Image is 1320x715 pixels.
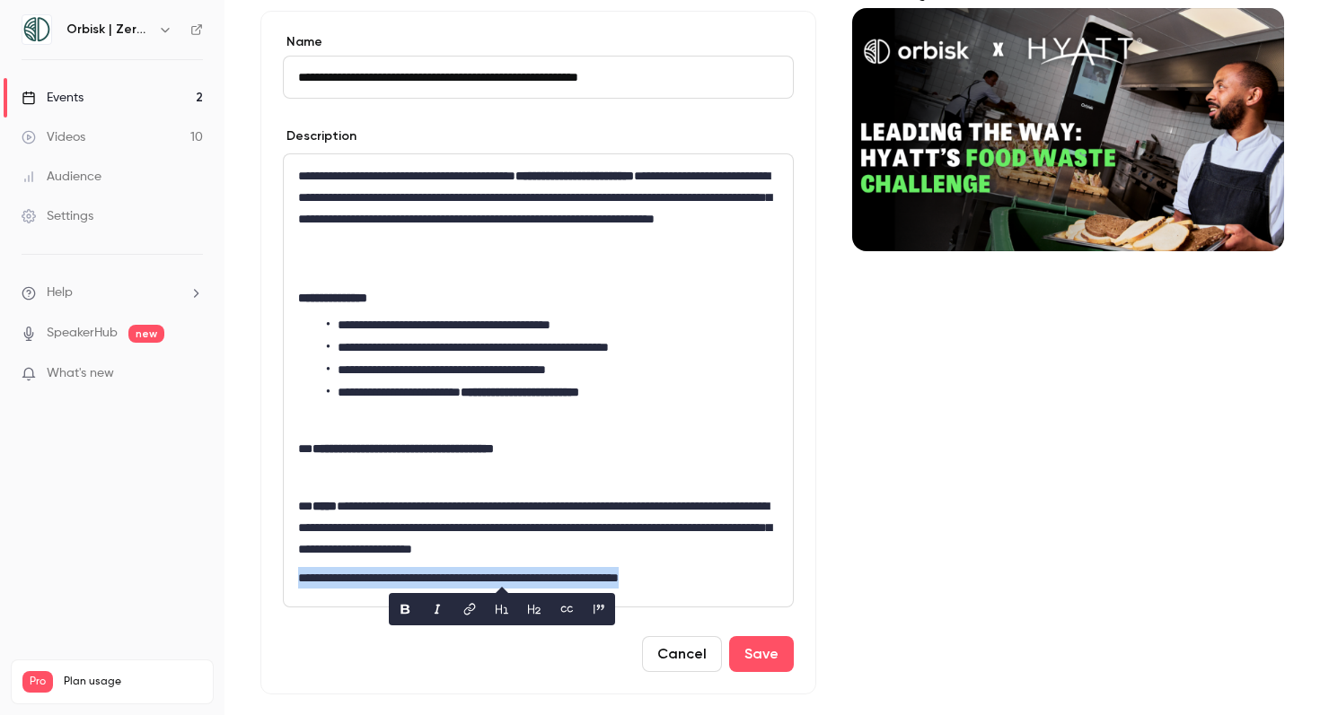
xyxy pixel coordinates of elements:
[181,366,203,382] iframe: Noticeable Trigger
[22,283,203,302] li: help-dropdown-opener
[22,168,101,186] div: Audience
[22,671,53,693] span: Pro
[128,325,164,343] span: new
[455,595,484,623] button: link
[585,595,613,623] button: blockquote
[283,127,356,145] label: Description
[391,595,419,623] button: bold
[22,207,93,225] div: Settings
[47,324,118,343] a: SpeakerHub
[423,595,452,623] button: italic
[22,89,84,107] div: Events
[283,33,794,51] label: Name
[64,675,202,689] span: Plan usage
[284,154,793,606] div: editor
[66,21,151,39] h6: Orbisk | Zero Food Waste
[22,15,51,44] img: Orbisk | Zero Food Waste
[283,153,794,607] section: description
[729,636,794,672] button: Save
[642,636,722,672] button: Cancel
[47,364,114,383] span: What's new
[47,283,73,302] span: Help
[22,128,85,146] div: Videos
